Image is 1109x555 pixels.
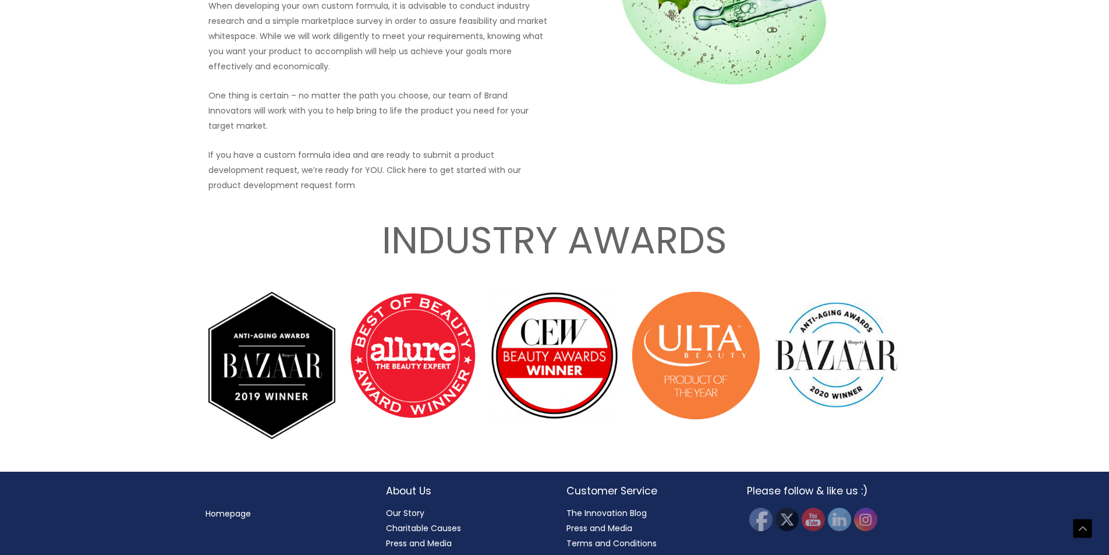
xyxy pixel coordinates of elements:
a: Press and Media [386,538,452,549]
p: If you have a custom formula idea and are ready to submit a product development request, we’re re... [208,147,548,193]
h2: Customer Service [566,483,724,499]
a: The Innovation Blog [566,507,647,519]
p: One thing is certain – no matter the path you choose, our team of Brand Innovators will work with... [208,88,548,133]
img: Anti-aging Awards Bazaar 2019 Winner Seal Image [208,292,336,439]
a: Charitable Causes [386,522,461,534]
h2: About Us [386,483,543,499]
img: Ulta Beauty Product Of The Year Award Seal Image [632,292,760,419]
a: Homepage [205,508,251,519]
a: Press and Media [566,522,632,534]
img: CEW Beauty Awards Winner Seal Image [491,292,618,419]
nav: Menu [205,506,363,521]
a: Our Story [386,507,424,519]
img: Best Of Beauty Allure Award Winner Seal Image [349,292,477,419]
img: Twitter [775,508,799,531]
a: Terms and Conditions [566,538,657,549]
nav: About Us [386,505,543,551]
img: Facebook [749,508,773,531]
img: Anti-aging Awards Bazaar 2020 Winner Seal Image [774,292,901,419]
h2: Please follow & like us :) [747,483,904,499]
h2: INDUSTRY AWARDS [205,216,904,266]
